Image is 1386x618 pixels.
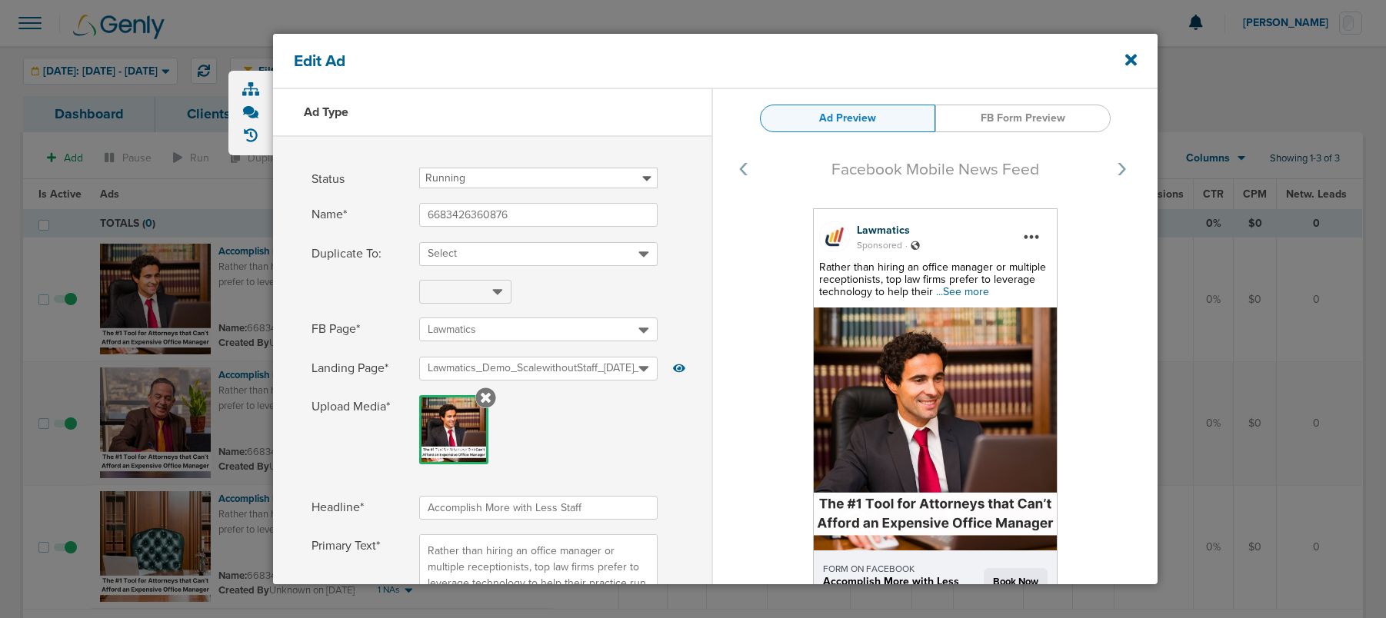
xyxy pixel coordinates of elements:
span: Rather than hiring an office manager or multiple receptionists, top law firms prefer to leverage ... [819,261,1046,298]
span: Facebook Mobile News Feed [831,160,1039,179]
span: ...See more [936,285,989,298]
h3: Ad Type [304,105,348,120]
img: 5ia6LQAAAAGSURBVAMAXfYan+7Rx30AAAAASUVORK5CYII= [814,307,1057,550]
img: svg+xml;charset=UTF-8,%3Csvg%20width%3D%22125%22%20height%3D%2250%22%20xmlns%3D%22http%3A%2F%2Fww... [713,143,1158,321]
div: Lawmatics [857,223,1051,238]
span: Landing Page* [312,357,404,380]
span: Upload Media* [312,395,404,464]
textarea: Primary Text* [419,534,658,610]
input: Headline* [419,496,658,520]
span: Headline* [312,496,404,520]
span: Running [425,171,465,184]
span: Name* [312,203,404,227]
span: Duplicate To: [312,242,404,266]
span: Status [312,168,404,191]
span: FB Page* [312,317,404,341]
span: Primary Text* [312,534,404,610]
h4: Edit Ad [294,51,1052,71]
span: . [902,238,911,251]
span: Select [428,247,457,260]
a: FB Form Preview [935,105,1111,132]
span: Lawmatics [428,323,476,336]
span: Book Now [984,568,1048,596]
div: Accomplish More with Less Staff [823,576,979,600]
a: Ad Preview [760,105,935,132]
span: Sponsored [857,239,902,252]
span: Lawmatics_Demo_ScalewithoutStaff_[DATE]_new_chilipiper?client_id=189&oid=3169 [428,361,825,374]
div: FORM ON FACEBOOK [823,563,979,576]
input: Name* [419,203,658,227]
img: 447457926_992151172916337_918789824469217496_n.jpg [819,221,850,252]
